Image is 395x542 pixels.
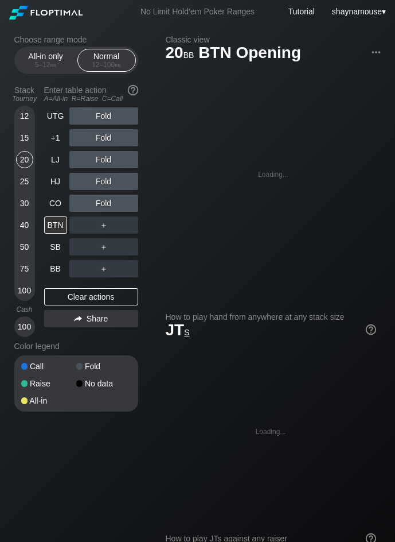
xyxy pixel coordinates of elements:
div: Fold [69,195,138,212]
h2: Choose range mode [14,35,138,44]
div: 100 [16,282,33,299]
span: bb [115,61,121,69]
div: 12 [16,107,33,125]
div: 30 [16,195,33,212]
img: help.32db89a4.svg [365,323,377,336]
div: Call [21,362,76,370]
div: CO [44,195,67,212]
a: Tutorial [288,7,315,16]
div: Tourney [10,95,40,103]
span: bb [183,48,194,60]
div: Normal [80,49,133,71]
h2: Classic view [166,35,381,44]
div: 20 [16,151,33,168]
div: BB [44,260,67,277]
div: SB [44,238,67,255]
div: 40 [16,216,33,234]
div: 25 [16,173,33,190]
div: LJ [44,151,67,168]
div: +1 [44,129,67,146]
div: Loading... [256,428,286,436]
div: 5 – 12 [22,61,70,69]
div: No Limit Hold’em Poker Ranges [123,7,272,19]
div: All-in [21,397,76,405]
div: Fold [76,362,131,370]
span: bb [50,61,57,69]
div: UTG [44,107,67,125]
span: shaynamouse [332,7,382,16]
div: Stack [10,81,40,107]
div: ＋ [69,216,138,234]
span: BTN Opening [197,44,303,63]
div: 100 [16,318,33,335]
div: 15 [16,129,33,146]
div: ＋ [69,238,138,255]
div: 12 – 100 [83,61,131,69]
span: s [184,325,189,338]
div: BTN [44,216,67,234]
img: Floptimal logo [9,6,83,20]
div: 50 [16,238,33,255]
div: No data [76,380,131,388]
div: Fold [69,173,138,190]
div: Cash [10,305,40,313]
div: 75 [16,260,33,277]
div: Loading... [258,171,288,179]
img: help.32db89a4.svg [127,84,139,96]
div: Fold [69,151,138,168]
div: HJ [44,173,67,190]
div: Clear actions [44,288,138,305]
h2: How to play hand from anywhere at any stack size [166,312,376,322]
div: Raise [21,380,76,388]
div: All-in only [19,49,72,71]
img: ellipsis.fd386fe8.svg [370,46,382,59]
div: Enter table action [44,81,138,107]
div: ▾ [329,5,388,18]
div: A=All-in R=Raise C=Call [44,95,138,103]
div: ＋ [69,260,138,277]
span: 20 [164,44,196,63]
img: share.864f2f62.svg [74,316,82,322]
div: Fold [69,107,138,125]
div: Share [44,310,138,327]
div: Color legend [14,337,138,355]
span: JT [166,321,190,339]
div: Fold [69,129,138,146]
